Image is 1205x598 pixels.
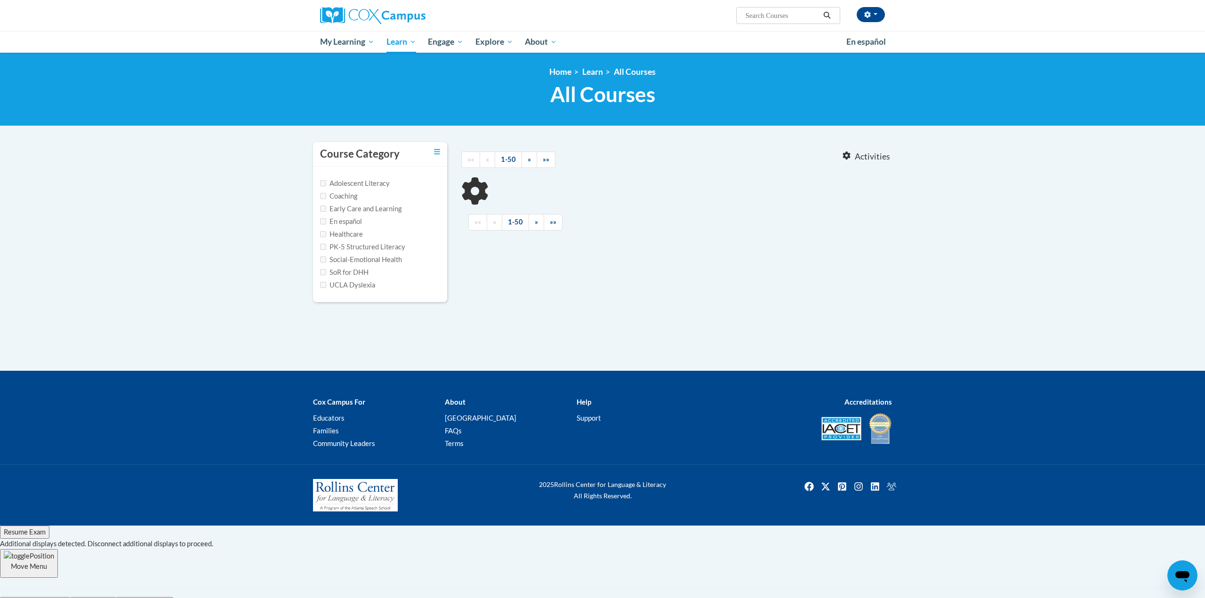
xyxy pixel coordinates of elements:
[320,178,390,189] label: Adolescent Literacy
[528,155,531,163] span: »
[469,31,519,53] a: Explore
[468,214,487,231] a: Begining
[445,398,466,406] b: About
[380,31,422,53] a: Learn
[522,151,537,168] a: Next
[320,180,326,186] input: Checkbox for Options
[320,267,369,278] label: SoR for DHH
[313,439,375,447] a: Community Leaders
[428,36,463,48] span: Engage
[851,479,866,494] img: Instagram icon
[519,31,563,53] a: About
[529,214,544,231] a: Next
[480,151,495,168] a: Previous
[818,479,833,494] img: Twitter icon
[434,147,440,157] a: Toggle collapse
[320,7,426,24] img: Cox Campus
[320,229,363,239] label: Healthcare
[314,31,380,53] a: My Learning
[884,479,899,494] a: Facebook Group
[320,147,400,161] h3: Course Category
[543,155,549,163] span: »»
[544,214,562,231] a: End
[320,242,405,252] label: PK-5 Structured Literacy
[313,479,398,512] img: Rollins Center for Language & Literacy - A Program of the Atlanta Speech School
[4,551,54,561] img: togglePosition
[320,231,326,237] input: Checkbox for Options
[445,414,516,422] a: [GEOGRAPHIC_DATA]
[846,37,886,47] span: En español
[474,218,481,226] span: ««
[486,155,489,163] span: «
[868,479,883,494] img: LinkedIn icon
[577,398,591,406] b: Help
[320,191,357,201] label: Coaching
[445,426,462,435] a: FAQs
[320,256,326,263] input: Checkbox for Options
[549,67,571,77] a: Home
[320,280,375,290] label: UCLA Dyslexia
[525,36,557,48] span: About
[577,414,601,422] a: Support
[320,282,326,288] input: Checkbox for Options
[851,479,866,494] a: Instagram
[467,155,474,163] span: ««
[4,561,54,572] p: Move Menu
[313,414,345,422] a: Educators
[487,214,502,231] a: Previous
[320,206,326,212] input: Checkbox for Options
[855,151,890,162] span: Activities
[821,417,861,440] img: Accredited IACET® Provider
[1167,560,1197,590] iframe: Button to launch messaging window
[320,216,362,227] label: En español
[835,479,850,494] a: Pinterest
[857,7,885,22] button: Account Settings
[802,479,817,494] a: Facebook
[445,439,464,447] a: Terms
[537,151,555,168] a: End
[868,479,883,494] a: Linkedin
[320,218,326,224] input: Checkbox for Options
[884,479,899,494] img: Facebook group icon
[614,67,656,77] a: All Courses
[868,412,892,445] img: IDA® Accredited
[475,36,513,48] span: Explore
[313,426,339,435] a: Families
[502,214,529,231] a: 1-50
[835,479,850,494] img: Pinterest icon
[818,479,833,494] a: Twitter
[550,218,556,226] span: »»
[320,244,326,250] input: Checkbox for Options
[306,31,899,53] div: Main menu
[493,218,496,226] span: «
[844,398,892,406] b: Accreditations
[504,479,701,502] div: Rollins Center for Language & Literacy All Rights Reserved.
[539,480,554,488] span: 2025
[535,218,538,226] span: »
[320,36,374,48] span: My Learning
[320,255,402,265] label: Social-Emotional Health
[550,82,655,107] span: All Courses
[495,151,522,168] a: 1-50
[802,479,817,494] img: Facebook icon
[461,151,480,168] a: Begining
[745,10,820,21] input: Search Courses
[422,31,469,53] a: Engage
[320,204,402,214] label: Early Care and Learning
[386,36,416,48] span: Learn
[320,269,326,275] input: Checkbox for Options
[313,398,365,406] b: Cox Campus For
[320,193,326,199] input: Checkbox for Options
[840,32,892,52] a: En español
[820,10,834,21] button: Search
[582,67,603,77] a: Learn
[320,7,499,24] a: Cox Campus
